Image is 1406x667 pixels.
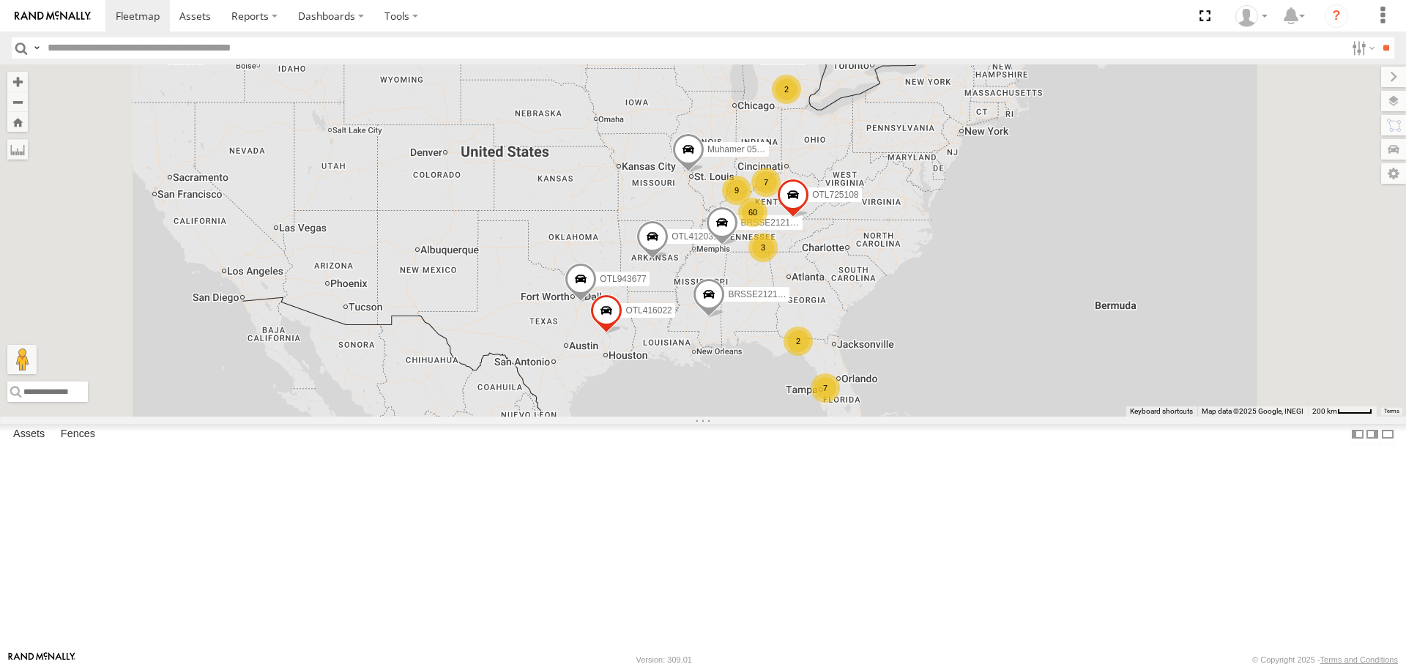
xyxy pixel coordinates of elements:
button: Map Scale: 200 km per 44 pixels [1308,406,1377,417]
a: Visit our Website [8,652,75,667]
button: Zoom in [7,72,28,92]
span: Map data ©2025 Google, INEGI [1202,407,1303,415]
i: ? [1325,4,1348,28]
a: Terms (opens in new tab) [1384,408,1399,414]
img: rand-logo.svg [15,11,91,21]
div: 7 [811,373,840,403]
label: Measure [7,139,28,160]
div: Version: 309.01 [636,655,692,664]
div: 3 [748,233,778,262]
button: Keyboard shortcuts [1130,406,1193,417]
div: 60 [738,198,767,227]
label: Search Query [31,37,42,59]
span: Muhamer 0501 [707,144,767,154]
a: Terms and Conditions [1320,655,1398,664]
div: 7 [751,168,781,197]
div: Sehmedin Golubovic [1230,5,1273,27]
span: OTL943677 [600,275,646,285]
div: 9 [722,176,751,205]
div: 2 [772,75,801,104]
div: © Copyright 2025 - [1252,655,1398,664]
span: BRSSE21210918156179 [728,289,826,299]
span: 200 km [1312,407,1337,415]
label: Assets [6,425,52,445]
button: Zoom out [7,92,28,112]
button: Zoom Home [7,112,28,132]
label: Dock Summary Table to the Right [1365,424,1380,445]
label: Map Settings [1381,163,1406,184]
label: Dock Summary Table to the Left [1350,424,1365,445]
span: BRSSE21210918156178 [741,218,839,228]
label: Search Filter Options [1346,37,1377,59]
label: Fences [53,425,103,445]
label: Hide Summary Table [1380,424,1395,445]
span: OTL725108 [812,190,858,201]
button: Drag Pegman onto the map to open Street View [7,345,37,374]
span: OTL412031 [672,231,718,242]
div: 2 [784,327,813,356]
span: OTL416022 [625,305,672,316]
